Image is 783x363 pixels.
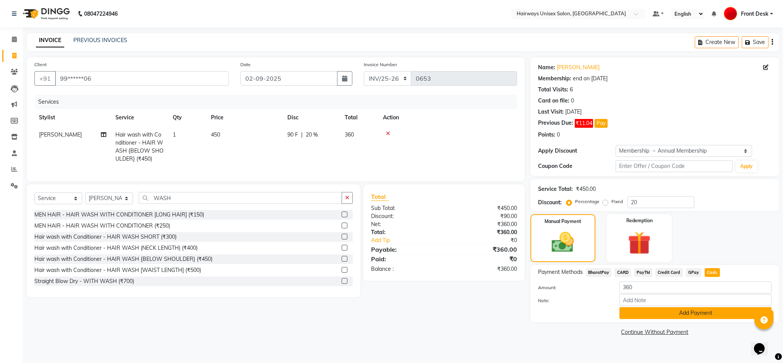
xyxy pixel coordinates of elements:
div: ₹360.00 [444,220,523,228]
div: Discount: [538,199,562,207]
div: ₹450.00 [576,185,596,193]
div: Total Visits: [538,86,568,94]
div: ₹360.00 [444,245,523,254]
div: Coupon Code [538,162,616,170]
iframe: chat widget [751,332,775,355]
div: [DATE] [565,108,582,116]
a: [PERSON_NAME] [557,63,600,72]
div: Paid: [365,254,444,264]
span: Front Desk [741,10,768,18]
div: ₹90.00 [444,212,523,220]
span: GPay [686,268,702,277]
div: ₹360.00 [444,228,523,236]
span: [PERSON_NAME] [39,131,82,138]
span: 450 [211,131,220,138]
div: ₹0 [457,236,522,244]
div: Hair wash with Conditioner - HAIR WASH [WAIST LENGTH] (₹500) [34,266,201,274]
div: Service Total: [538,185,573,193]
label: Client [34,61,47,68]
div: Payable: [365,245,444,254]
span: 20 % [306,131,318,139]
span: Credit Card [655,268,683,277]
th: Stylist [34,109,111,126]
img: _cash.svg [545,230,581,255]
label: Note: [532,297,614,304]
th: Service [111,109,168,126]
input: Search or Scan [139,192,342,204]
input: Search by Name/Mobile/Email/Code [55,71,229,86]
span: Payment Methods [538,268,583,276]
span: BharatPay [586,268,612,277]
div: ₹450.00 [444,204,523,212]
div: Membership: [538,75,571,83]
div: Apply Discount [538,147,616,155]
div: 6 [570,86,573,94]
div: ₹360.00 [444,265,523,273]
input: Enter Offer / Coupon Code [616,160,733,172]
b: 08047224946 [84,3,118,24]
th: Price [206,109,283,126]
div: Previous Due: [538,119,573,128]
th: Qty [168,109,206,126]
div: Straight Blow Dry - WITH WASH (₹700) [34,277,134,285]
div: Sub Total: [365,204,444,212]
div: Last Visit: [538,108,564,116]
label: Date [240,61,251,68]
label: Invoice Number [364,61,397,68]
button: +91 [34,71,56,86]
span: 1 [173,131,176,138]
span: Cash. [705,268,720,277]
div: end on [DATE] [573,75,608,83]
span: | [301,131,303,139]
div: Total: [365,228,444,236]
div: 0 [557,131,560,139]
a: Continue Without Payment [532,328,778,336]
span: 90 F [287,131,298,139]
div: MEN HAIR - HAIR WASH WITH CONDITIONER [LONG HAIR] (₹150) [34,211,204,219]
span: ₹11.04 [575,119,593,128]
span: 360 [345,131,354,138]
th: Action [378,109,517,126]
label: Redemption [626,217,653,224]
div: 0 [571,97,574,105]
img: _gift.svg [621,229,658,257]
input: Amount [619,282,772,293]
a: Add Tip [365,236,457,244]
span: CARD [614,268,631,277]
div: Balance : [365,265,444,273]
span: Hair wash with Conditioner - HAIR WASH {BELOW SHOULDER} (₹450) [115,131,164,162]
span: PayTM [634,268,652,277]
button: Create New [695,36,739,48]
th: Total [340,109,378,126]
button: Apply [736,161,757,172]
span: Total [371,193,389,201]
div: Card on file: [538,97,569,105]
label: Amount: [532,284,614,291]
div: Hair wash with Conditioner - HAIR WASH SHORT (₹300) [34,233,177,241]
th: Disc [283,109,340,126]
label: Percentage [575,198,600,205]
button: Pay [595,119,608,128]
div: MEN HAIR - HAIR WASH WITH CONDITIONER (₹250) [34,222,170,230]
button: Save [742,36,768,48]
label: Fixed [611,198,623,205]
button: Add Payment [619,307,772,319]
div: Discount: [365,212,444,220]
a: PREVIOUS INVOICES [73,37,127,44]
div: ₹0 [444,254,523,264]
label: Manual Payment [545,218,581,225]
img: logo [19,3,72,24]
div: Hair wash with Conditioner - HAIR WASH {BELOW SHOULDER} (₹450) [34,255,212,263]
div: Hair wash with Conditioner - HAIR WASH (NECK LENGTH) (₹400) [34,244,198,252]
input: Add Note [619,294,772,306]
div: Name: [538,63,555,72]
div: Net: [365,220,444,228]
img: Front Desk [724,7,737,20]
div: Services [35,95,523,109]
div: Points: [538,131,555,139]
a: INVOICE [36,34,64,47]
